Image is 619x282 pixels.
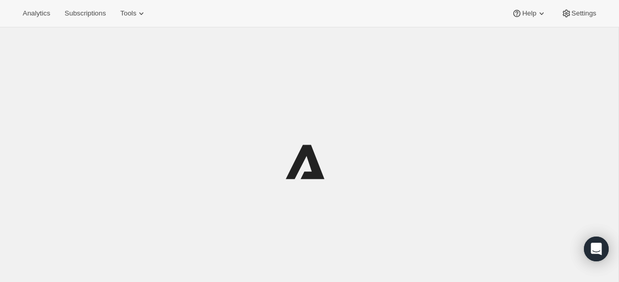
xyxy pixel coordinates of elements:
[64,9,106,18] span: Subscriptions
[114,6,153,21] button: Tools
[23,9,50,18] span: Analytics
[555,6,602,21] button: Settings
[506,6,552,21] button: Help
[17,6,56,21] button: Analytics
[120,9,136,18] span: Tools
[572,9,596,18] span: Settings
[522,9,536,18] span: Help
[584,237,609,261] div: Open Intercom Messenger
[58,6,112,21] button: Subscriptions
